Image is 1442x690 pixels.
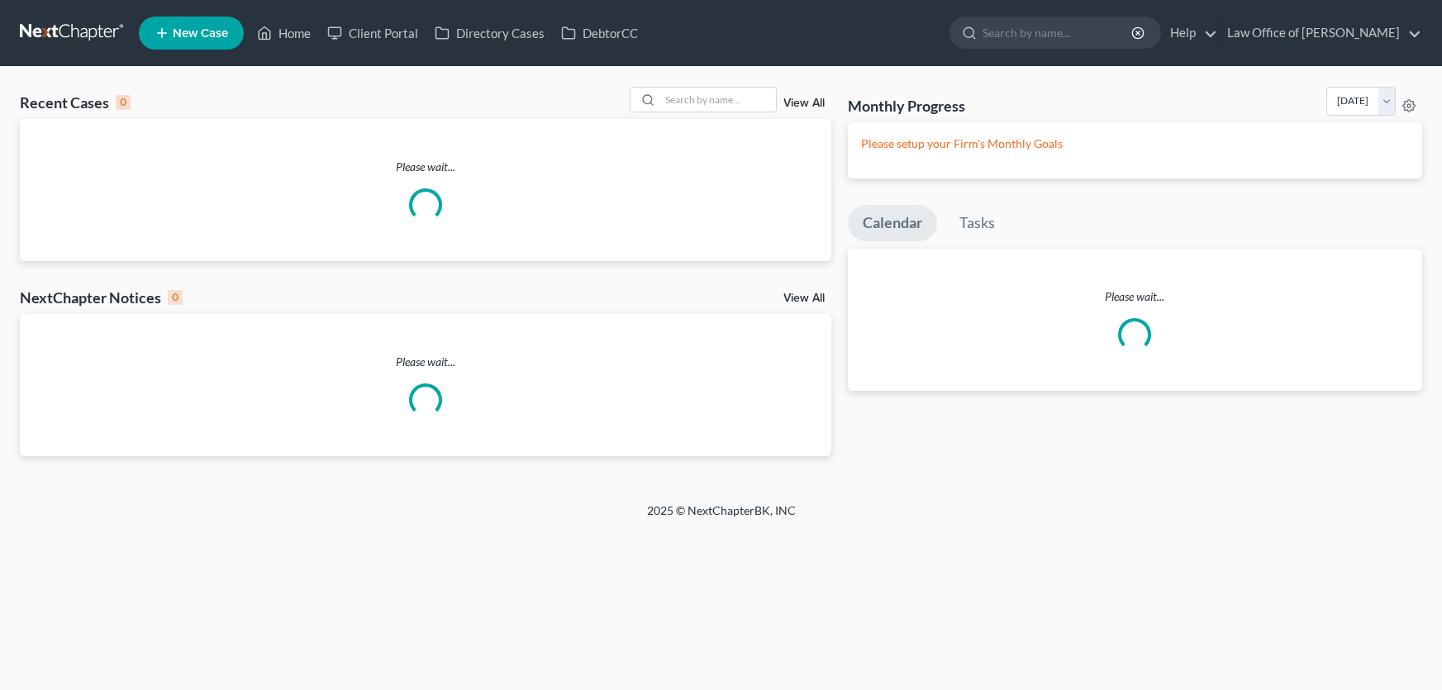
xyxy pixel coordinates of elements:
[173,27,228,40] span: New Case
[848,205,937,241] a: Calendar
[945,205,1010,241] a: Tasks
[848,96,965,116] h3: Monthly Progress
[20,159,831,175] p: Please wait...
[250,502,1192,532] div: 2025 © NextChapterBK, INC
[553,18,646,48] a: DebtorCC
[116,95,131,110] div: 0
[660,88,776,112] input: Search by name...
[783,98,825,109] a: View All
[20,288,183,307] div: NextChapter Notices
[783,293,825,304] a: View All
[1219,18,1421,48] a: Law Office of [PERSON_NAME]
[1162,18,1217,48] a: Help
[848,288,1422,305] p: Please wait...
[319,18,426,48] a: Client Portal
[20,354,831,370] p: Please wait...
[861,136,1409,152] p: Please setup your Firm's Monthly Goals
[168,290,183,305] div: 0
[20,93,131,112] div: Recent Cases
[426,18,553,48] a: Directory Cases
[983,17,1134,48] input: Search by name...
[249,18,319,48] a: Home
